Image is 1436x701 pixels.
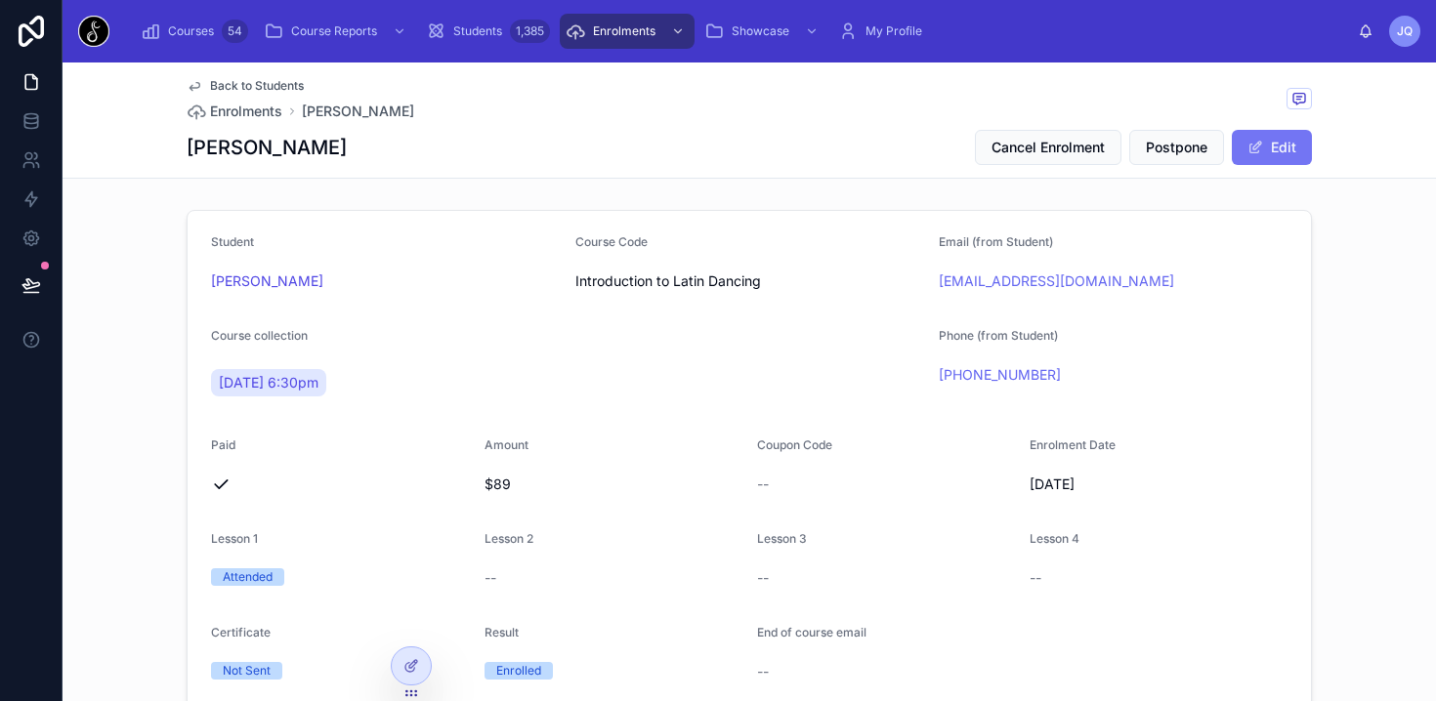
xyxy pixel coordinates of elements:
a: [EMAIL_ADDRESS][DOMAIN_NAME] [939,271,1174,291]
span: Cancel Enrolment [992,138,1105,157]
a: Showcase [698,14,828,49]
a: [PERSON_NAME] [302,102,414,121]
a: My Profile [832,14,936,49]
div: 1,385 [510,20,550,43]
a: [PERSON_NAME] [211,271,323,291]
span: My Profile [866,23,922,39]
img: App logo [78,16,109,47]
span: End of course email [757,625,866,639]
button: Edit [1232,130,1312,165]
span: Paid [211,437,235,452]
span: Back to Students [210,78,304,94]
span: -- [757,568,769,588]
a: Enrolments [560,14,695,49]
span: Students [453,23,502,39]
button: Cancel Enrolment [975,130,1121,165]
span: Postpone [1146,138,1207,157]
span: Lesson 4 [1030,531,1079,546]
span: Amount [485,437,528,452]
span: Certificate [211,625,271,639]
span: Coupon Code [757,437,832,452]
span: -- [1030,568,1041,588]
span: Enrolments [210,102,282,121]
span: Course Code [575,234,648,249]
span: $89 [485,474,742,494]
div: Attended [223,568,273,586]
h1: [PERSON_NAME] [187,134,347,161]
span: Courses [168,23,214,39]
span: Enrolments [593,23,655,39]
a: Enrolments [187,102,282,121]
button: Postpone [1129,130,1224,165]
span: Lesson 2 [485,531,533,546]
span: JQ [1397,23,1413,39]
span: -- [757,474,769,494]
span: [DATE] 6:30pm [219,373,318,392]
div: scrollable content [125,10,1358,53]
span: Introduction to Latin Dancing [575,271,924,291]
span: Email (from Student) [939,234,1053,249]
span: Lesson 3 [757,531,807,546]
span: Showcase [732,23,789,39]
a: Courses54 [135,14,254,49]
span: -- [757,662,769,681]
span: Course collection [211,328,308,343]
div: Enrolled [496,662,541,680]
span: -- [485,568,496,588]
a: [PHONE_NUMBER] [939,365,1061,385]
span: Enrolment Date [1030,437,1116,452]
div: 54 [222,20,248,43]
span: Student [211,234,254,249]
div: Not Sent [223,662,271,680]
a: [DATE] 6:30pm [211,369,326,396]
a: Students1,385 [420,14,556,49]
span: Lesson 1 [211,531,258,546]
span: [DATE] [1030,474,1288,494]
span: Phone (from Student) [939,328,1058,343]
a: Back to Students [187,78,304,94]
a: Course Reports [258,14,416,49]
span: Result [485,625,519,639]
span: Course Reports [291,23,377,39]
